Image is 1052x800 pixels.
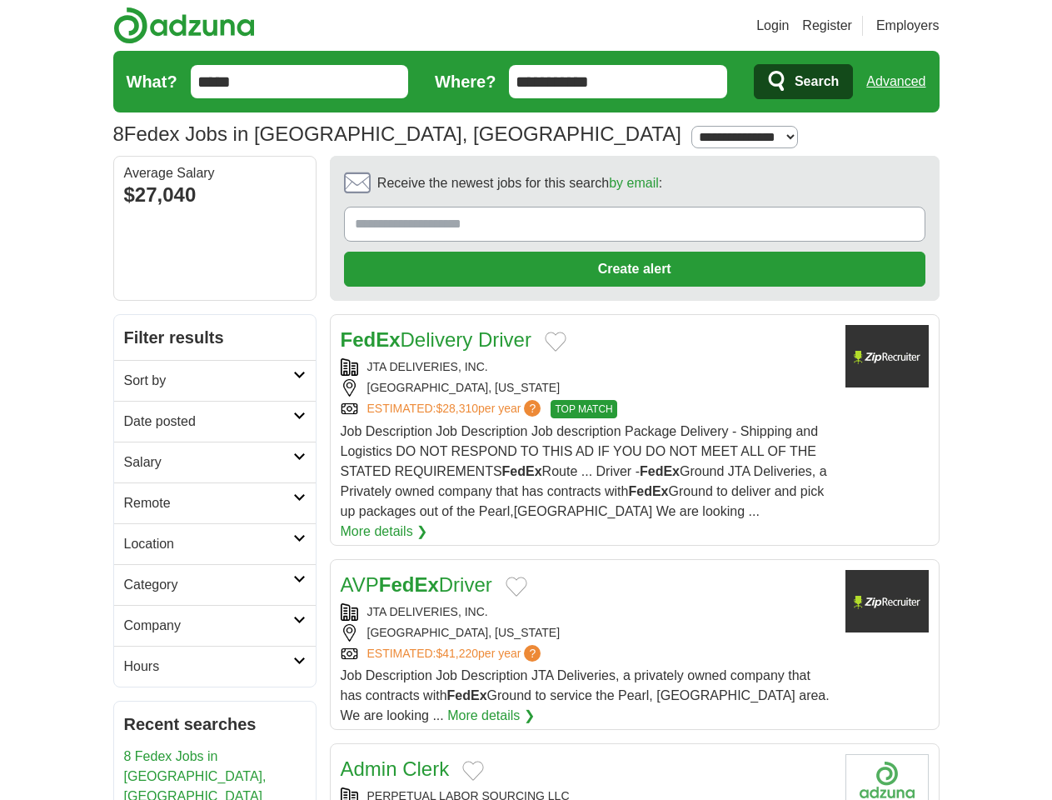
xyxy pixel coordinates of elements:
[114,360,316,401] a: Sort by
[447,688,487,702] strong: FedEx
[124,371,293,391] h2: Sort by
[341,603,832,621] div: JTA DELIVERIES, INC.
[367,400,545,418] a: ESTIMATED:$28,310per year?
[341,328,401,351] strong: FedEx
[447,706,535,726] a: More details ❯
[462,761,484,781] button: Add to favorite jobs
[341,757,450,780] a: Admin Clerk
[124,575,293,595] h2: Category
[506,577,527,597] button: Add to favorite jobs
[113,119,124,149] span: 8
[754,64,853,99] button: Search
[377,173,662,193] span: Receive the newest jobs for this search :
[127,69,177,94] label: What?
[341,379,832,397] div: [GEOGRAPHIC_DATA], [US_STATE]
[114,401,316,442] a: Date posted
[344,252,925,287] button: Create alert
[114,442,316,482] a: Salary
[379,573,439,596] strong: FedEx
[436,402,478,415] span: $28,310
[124,616,293,636] h2: Company
[341,424,827,518] span: Job Description Job Description Job description Package Delivery - Shipping and Logistics DO NOT ...
[124,493,293,513] h2: Remote
[124,412,293,432] h2: Date posted
[795,65,839,98] span: Search
[502,464,542,478] strong: FedEx
[341,624,832,642] div: [GEOGRAPHIC_DATA], [US_STATE]
[845,325,929,387] img: Company logo
[113,7,255,44] img: Adzuna logo
[341,328,531,351] a: FedExDelivery Driver
[124,180,306,210] div: $27,040
[113,122,681,145] h1: Fedex Jobs in [GEOGRAPHIC_DATA], [GEOGRAPHIC_DATA]
[524,645,541,662] span: ?
[640,464,680,478] strong: FedEx
[876,16,940,36] a: Employers
[114,564,316,605] a: Category
[545,332,566,352] button: Add to favorite jobs
[367,645,545,662] a: ESTIMATED:$41,220per year?
[124,712,306,737] h2: Recent searches
[114,523,316,564] a: Location
[524,400,541,417] span: ?
[114,482,316,523] a: Remote
[551,400,616,418] span: TOP MATCH
[845,570,929,632] img: Company logo
[341,522,428,542] a: More details ❯
[435,69,496,94] label: Where?
[609,176,659,190] a: by email
[114,315,316,360] h2: Filter results
[124,657,293,677] h2: Hours
[114,646,316,687] a: Hours
[124,452,293,472] h2: Salary
[341,668,830,722] span: Job Description Job Description JTA Deliveries, a privately owned company that has contracts with...
[341,573,492,596] a: AVPFedExDriver
[802,16,852,36] a: Register
[114,605,316,646] a: Company
[124,167,306,180] div: Average Salary
[756,16,789,36] a: Login
[436,647,478,660] span: $41,220
[124,534,293,554] h2: Location
[341,358,832,376] div: JTA DELIVERIES, INC.
[628,484,668,498] strong: FedEx
[866,65,925,98] a: Advanced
